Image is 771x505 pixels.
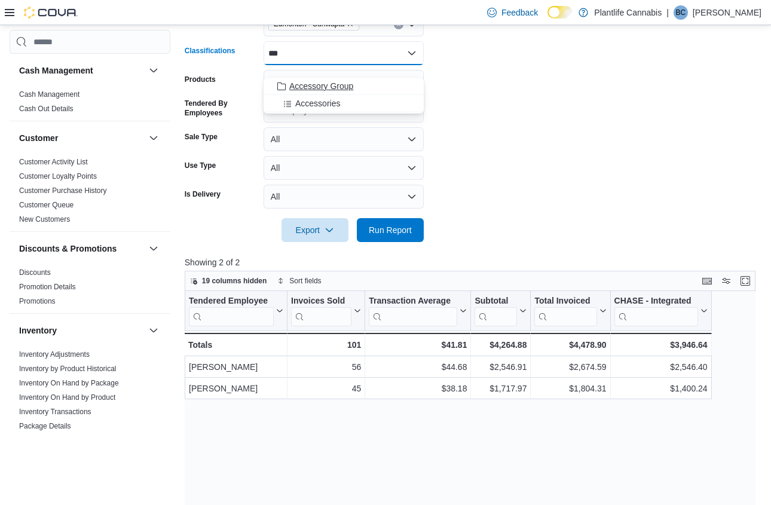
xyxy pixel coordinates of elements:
[185,256,761,268] p: Showing 2 of 2
[19,132,58,144] h3: Customer
[482,1,543,25] a: Feedback
[291,381,361,396] div: 45
[19,105,74,113] a: Cash Out Details
[19,268,51,277] a: Discounts
[189,360,283,374] div: [PERSON_NAME]
[369,296,457,307] div: Transaction Average
[19,201,74,209] a: Customer Queue
[291,296,351,307] div: Invoices Sold
[291,296,351,326] div: Invoices Sold
[475,296,527,326] button: Subtotal
[719,274,733,288] button: Display options
[534,360,606,374] div: $2,674.59
[10,265,170,313] div: Discounts & Promotions
[19,65,93,76] h3: Cash Management
[738,274,752,288] button: Enter fullscreen
[19,378,119,388] span: Inventory On Hand by Package
[614,360,707,374] div: $2,546.40
[19,408,91,416] a: Inventory Transactions
[614,296,707,326] button: CHASE - Integrated
[676,5,686,20] span: BC
[369,338,467,352] div: $41.81
[19,350,90,359] span: Inventory Adjustments
[594,5,662,20] p: Plantlife Cannabis
[10,155,170,231] div: Customer
[185,189,221,199] label: Is Delivery
[475,381,527,396] div: $1,717.97
[475,296,517,326] div: Subtotal
[19,243,117,255] h3: Discounts & Promotions
[19,421,71,431] span: Package Details
[19,104,74,114] span: Cash Out Details
[674,5,688,20] div: Beau Cadrin
[614,338,707,352] div: $3,946.64
[189,381,283,396] div: [PERSON_NAME]
[475,338,527,352] div: $4,264.88
[185,161,216,170] label: Use Type
[264,78,424,95] button: Accessory Group
[475,360,527,374] div: $2,546.91
[19,393,115,402] span: Inventory On Hand by Product
[19,65,144,76] button: Cash Management
[291,296,361,326] button: Invoices Sold
[264,95,424,112] button: Accessories
[534,296,596,307] div: Total Invoiced
[666,5,669,20] p: |
[289,80,353,92] span: Accessory Group
[146,323,161,338] button: Inventory
[475,296,517,307] div: Subtotal
[19,283,76,291] a: Promotion Details
[264,127,424,151] button: All
[19,422,71,430] a: Package Details
[19,186,107,195] a: Customer Purchase History
[146,63,161,78] button: Cash Management
[407,77,417,87] button: Open list of options
[10,87,170,121] div: Cash Management
[289,218,341,242] span: Export
[273,274,326,288] button: Sort fields
[185,99,259,118] label: Tendered By Employees
[369,360,467,374] div: $44.68
[19,379,119,387] a: Inventory On Hand by Package
[282,218,348,242] button: Export
[291,338,361,352] div: 101
[534,381,606,396] div: $1,804.31
[369,224,412,236] span: Run Report
[189,296,283,326] button: Tendered Employee
[693,5,761,20] p: [PERSON_NAME]
[369,296,457,326] div: Transaction Average
[202,276,267,286] span: 19 columns hidden
[185,46,235,56] label: Classifications
[295,97,340,109] span: Accessories
[264,156,424,180] button: All
[19,157,88,167] span: Customer Activity List
[19,296,56,306] span: Promotions
[19,172,97,181] span: Customer Loyalty Points
[19,200,74,210] span: Customer Queue
[614,296,697,307] div: CHASE - Integrated
[369,381,467,396] div: $38.18
[19,350,90,359] a: Inventory Adjustments
[19,282,76,292] span: Promotion Details
[185,274,272,288] button: 19 columns hidden
[19,90,79,99] a: Cash Management
[24,7,78,19] img: Cova
[146,241,161,256] button: Discounts & Promotions
[19,365,117,373] a: Inventory by Product Historical
[188,338,283,352] div: Totals
[185,132,218,142] label: Sale Type
[614,296,697,326] div: CHASE - Integrated
[19,172,97,180] a: Customer Loyalty Points
[291,360,361,374] div: 56
[19,158,88,166] a: Customer Activity List
[547,6,573,19] input: Dark Mode
[19,297,56,305] a: Promotions
[357,218,424,242] button: Run Report
[700,274,714,288] button: Keyboard shortcuts
[19,132,144,144] button: Customer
